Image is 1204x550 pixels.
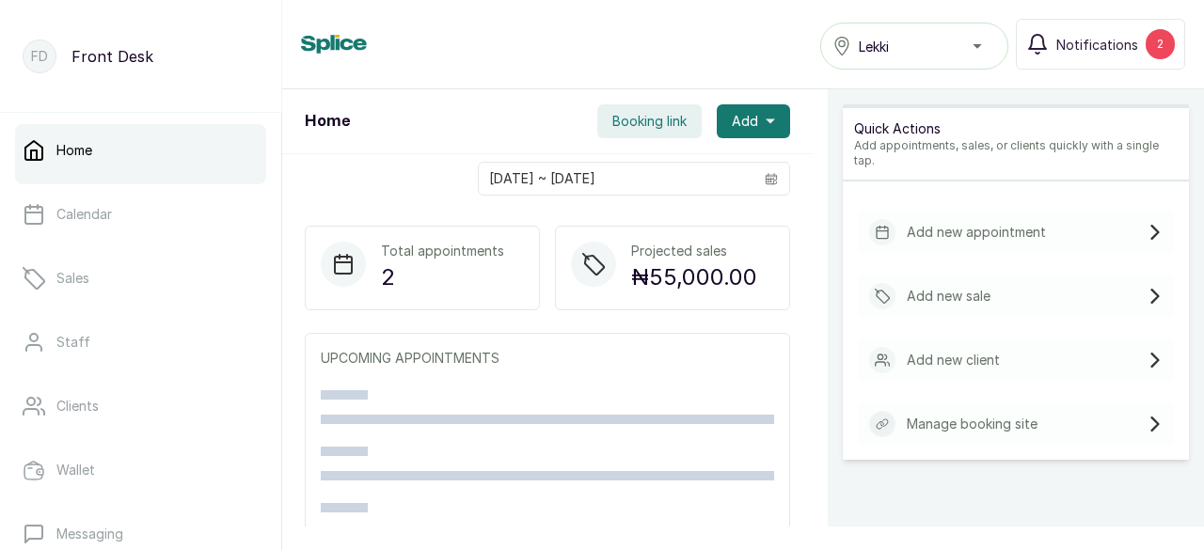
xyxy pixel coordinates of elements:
p: Add new client [907,351,1000,369]
p: Add new sale [907,287,990,306]
p: Add new appointment [907,223,1046,242]
span: Notifications [1056,35,1138,55]
p: Wallet [56,461,95,479]
div: 2 [1146,29,1175,59]
p: 2 [381,260,504,294]
button: Add [717,104,790,138]
a: Sales [15,252,266,305]
a: Staff [15,316,266,369]
p: Add appointments, sales, or clients quickly with a single tap. [854,138,1178,168]
p: UPCOMING APPOINTMENTS [321,349,774,368]
a: Wallet [15,444,266,496]
p: Front Desk [71,45,153,68]
p: Total appointments [381,242,504,260]
span: Lekki [859,37,889,56]
h1: Home [305,110,350,133]
p: FD [31,47,48,66]
p: Messaging [56,525,123,543]
button: Lekki [820,23,1008,70]
p: Calendar [56,205,112,224]
span: Booking link [612,112,687,131]
a: Clients [15,380,266,432]
p: Quick Actions [854,119,1178,138]
p: Clients [56,397,99,416]
p: Sales [56,269,89,288]
button: Notifications2 [1016,19,1185,70]
svg: calendar [765,172,778,185]
a: Home [15,124,266,177]
p: ₦55,000.00 [631,260,757,294]
span: Add [732,112,758,131]
p: Home [56,141,92,160]
p: Manage booking site [907,415,1038,433]
p: Projected sales [631,242,757,260]
button: Booking link [597,104,702,138]
a: Calendar [15,188,266,241]
input: Select date [479,163,753,195]
p: Staff [56,333,90,352]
